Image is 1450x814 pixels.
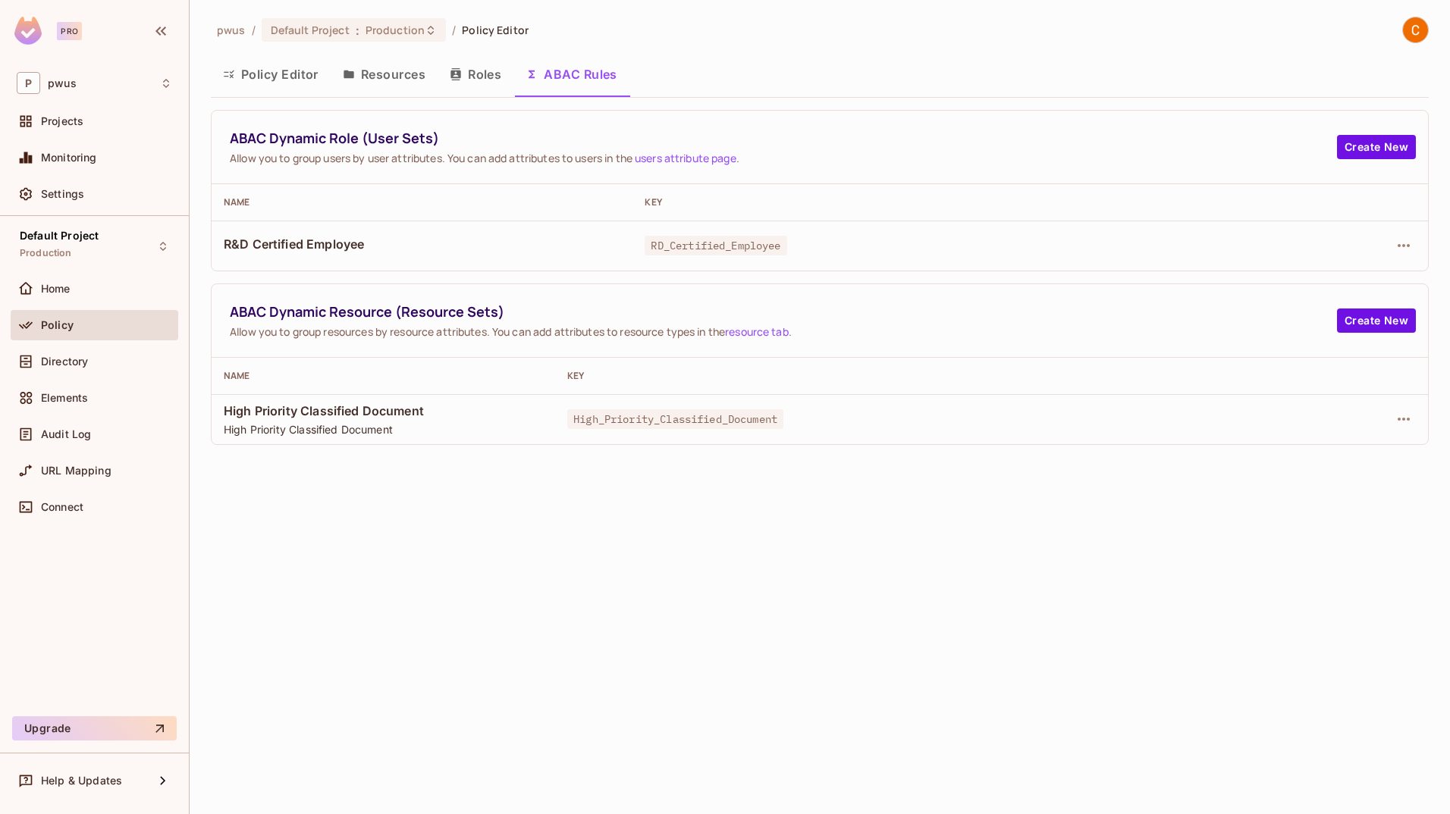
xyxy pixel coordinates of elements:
span: ABAC Dynamic Resource (Resource Sets) [230,302,1337,321]
span: P [17,72,40,94]
li: / [252,23,256,37]
span: : [355,24,360,36]
button: Create New [1337,135,1416,159]
span: ABAC Dynamic Role (User Sets) [230,129,1337,148]
span: Elements [41,392,88,404]
a: users attribute page [635,151,736,165]
button: ABAC Rules [513,55,629,93]
span: Policy [41,319,74,331]
div: Pro [57,22,82,40]
span: High Priority Classified Document [224,422,543,437]
span: Workspace: pwus [48,77,77,89]
button: Policy Editor [211,55,331,93]
span: Settings [41,188,84,200]
span: R&D Certified Employee [224,236,620,252]
div: Key [645,196,1236,208]
button: Create New [1337,308,1416,333]
button: Resources [331,55,438,93]
span: the active workspace [217,23,246,37]
div: Name [224,370,543,382]
span: Default Project [20,230,99,242]
span: High_Priority_Classified_Document [567,409,783,429]
button: Upgrade [12,716,177,740]
span: Audit Log [41,428,91,440]
span: Home [41,283,71,295]
span: Production [366,23,425,37]
span: Monitoring [41,152,97,164]
span: Allow you to group users by user attributes. You can add attributes to users in the . [230,151,1337,165]
span: High Priority Classified Document [224,402,543,419]
span: Connect [41,501,83,513]
img: Christopher Reickenbacker [1403,17,1428,42]
span: URL Mapping [41,465,111,477]
span: Default Project [271,23,350,37]
span: Projects [41,115,83,127]
button: Roles [438,55,513,93]
a: resource tab [725,324,789,339]
span: Production [20,247,72,259]
div: Key [567,370,1270,382]
img: SReyMgAAAABJRU5ErkJggg== [14,17,42,45]
span: Allow you to group resources by resource attributes. You can add attributes to resource types in ... [230,324,1337,339]
li: / [452,23,456,37]
span: Policy Editor [462,23,529,37]
span: Help & Updates [41,775,122,787]
div: Name [224,196,620,208]
span: Directory [41,355,88,368]
span: RD_Certified_Employee [645,236,786,255]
